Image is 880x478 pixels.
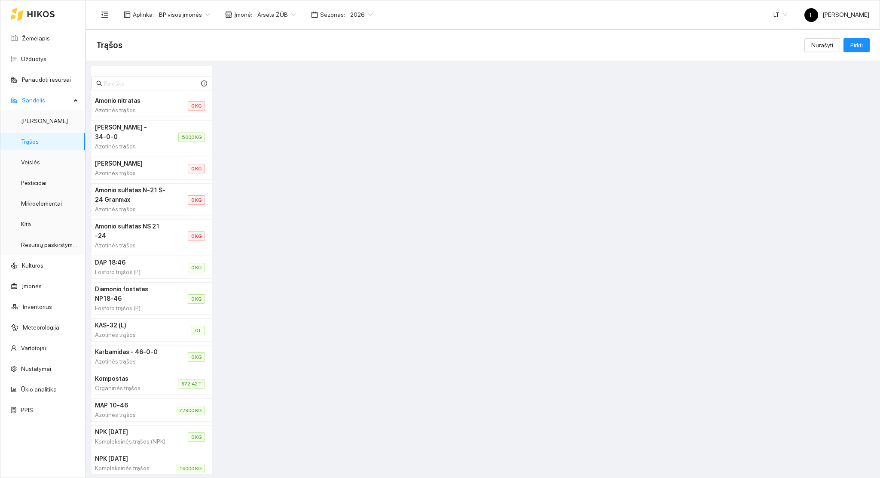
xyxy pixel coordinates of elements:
[95,123,158,142] h4: [PERSON_NAME] - 34-0-0
[95,321,171,330] h4: KAS-32 (L)
[350,8,373,21] span: 2026
[188,101,205,111] span: 0 KG
[21,179,46,186] a: Pesticidai
[188,263,205,272] span: 0 KG
[95,185,167,204] h4: Amonio sulfatas N-21 S-24 Granmax
[22,283,42,290] a: Įmonės
[178,133,205,142] span: 5000 KG
[95,357,167,366] div: Azotinės trąšos
[201,80,207,86] span: info-circle
[810,8,813,22] span: L
[804,11,869,18] span: [PERSON_NAME]
[95,374,157,383] h4: Kompostas
[176,464,205,473] span: 16000 KG
[257,8,296,21] span: Arsėta ŽŪB
[21,345,46,352] a: Vartotojai
[23,324,59,331] a: Meteorologija
[21,117,68,124] a: [PERSON_NAME]
[95,142,158,151] div: Azotinės trąšos
[188,432,205,442] span: 0 KG
[188,231,205,241] span: 0 KG
[133,10,154,19] span: Aplinka :
[234,10,252,19] span: Įmonė :
[225,11,232,18] span: shop
[95,159,167,168] h4: [PERSON_NAME]
[21,159,40,166] a: Veislės
[95,258,167,267] h4: DAP 18:46
[95,284,167,303] h4: Diamonio fostatas NP18-46
[96,6,113,23] button: menu-fold
[192,326,205,335] span: 0 L
[773,8,787,21] span: LT
[96,38,122,52] span: Trąšos
[843,38,870,52] button: Pirkti
[159,8,210,21] span: BP visos įmonės
[95,454,155,463] h4: NPK [DATE]
[95,168,167,178] div: Azotinės trąšos
[95,241,167,250] div: Azotinės trąšos
[178,379,205,389] span: 372.42 T
[95,96,167,105] h4: Amonio nitratas
[95,383,157,393] div: Organinės trąšos
[811,40,833,50] span: Nurašyti
[95,330,171,339] div: Azotinės trąšos
[21,138,39,145] a: Trąšos
[21,221,31,228] a: Kita
[95,437,167,446] div: Kompleksinės trąšos (NPK)
[21,365,51,372] a: Nustatymai
[124,11,131,18] span: layout
[21,200,62,207] a: Mikroelementai
[22,262,43,269] a: Kultūros
[95,105,167,115] div: Azotinės trąšos
[95,401,155,410] h4: MAP 10-46
[176,406,205,415] span: 72900 KG
[96,80,102,86] span: search
[188,294,205,304] span: 0 KG
[22,35,50,42] a: Žemėlapis
[320,10,345,19] span: Sezonas :
[23,303,52,310] a: Inventorius
[22,76,71,83] a: Panaudoti resursai
[21,56,46,62] a: Užduotys
[21,386,57,393] a: Ūkio analitika
[188,164,205,173] span: 0 KG
[104,79,199,88] input: Paieška
[850,40,863,50] span: Pirkti
[95,347,167,357] h4: Karbamidas - 46-0-0
[188,195,205,205] span: 0 KG
[21,407,33,413] a: PPIS
[95,222,167,241] h4: Amonio sulfatas NS 21 -24
[95,267,167,277] div: Fosforo trąšos (P)
[188,352,205,362] span: 0 KG
[95,427,167,437] h4: NPK [DATE]
[804,38,840,52] button: Nurašyti
[95,204,167,214] div: Azotinės trąšos
[21,241,79,248] a: Resursų paskirstymas
[22,92,71,109] span: Sandėlis
[311,11,318,18] span: calendar
[95,303,167,313] div: Fosforo trąšos (P)
[101,11,109,19] span: menu-fold
[95,410,155,419] div: Azotinės trąšos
